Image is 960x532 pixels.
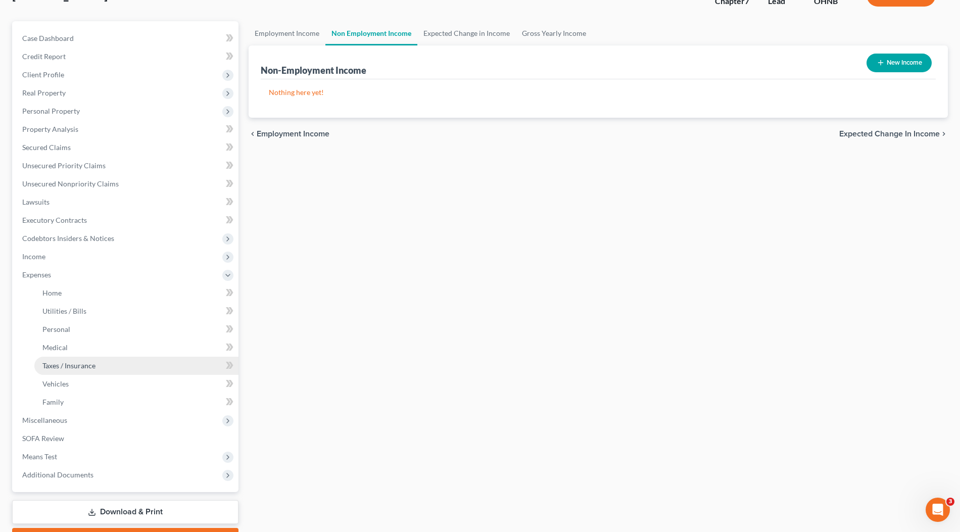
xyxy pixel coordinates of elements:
[22,434,64,443] span: SOFA Review
[22,143,71,152] span: Secured Claims
[42,343,68,352] span: Medical
[257,130,329,138] span: Employment Income
[14,157,238,175] a: Unsecured Priority Claims
[34,302,238,320] a: Utilities / Bills
[14,29,238,47] a: Case Dashboard
[249,130,329,138] button: chevron_left Employment Income
[14,193,238,211] a: Lawsuits
[22,125,78,133] span: Property Analysis
[22,34,74,42] span: Case Dashboard
[22,216,87,224] span: Executory Contracts
[839,130,940,138] span: Expected Change in Income
[516,21,592,45] a: Gross Yearly Income
[42,288,62,297] span: Home
[867,54,932,72] button: New Income
[34,393,238,411] a: Family
[946,498,954,506] span: 3
[14,175,238,193] a: Unsecured Nonpriority Claims
[14,47,238,66] a: Credit Report
[14,138,238,157] a: Secured Claims
[261,64,366,76] div: Non-Employment Income
[269,87,928,98] p: Nothing here yet!
[22,161,106,170] span: Unsecured Priority Claims
[22,52,66,61] span: Credit Report
[249,21,325,45] a: Employment Income
[839,130,948,138] button: Expected Change in Income chevron_right
[940,130,948,138] i: chevron_right
[22,252,45,261] span: Income
[926,498,950,522] iframe: Intercom live chat
[249,130,257,138] i: chevron_left
[325,21,417,45] a: Non Employment Income
[42,398,64,406] span: Family
[42,361,95,370] span: Taxes / Insurance
[22,88,66,97] span: Real Property
[34,357,238,375] a: Taxes / Insurance
[22,452,57,461] span: Means Test
[34,320,238,338] a: Personal
[22,470,93,479] span: Additional Documents
[417,21,516,45] a: Expected Change in Income
[22,416,67,424] span: Miscellaneous
[12,500,238,524] a: Download & Print
[42,325,70,333] span: Personal
[14,211,238,229] a: Executory Contracts
[22,234,114,243] span: Codebtors Insiders & Notices
[34,375,238,393] a: Vehicles
[42,379,69,388] span: Vehicles
[22,270,51,279] span: Expenses
[34,338,238,357] a: Medical
[14,120,238,138] a: Property Analysis
[22,70,64,79] span: Client Profile
[22,198,50,206] span: Lawsuits
[14,429,238,448] a: SOFA Review
[42,307,86,315] span: Utilities / Bills
[34,284,238,302] a: Home
[22,179,119,188] span: Unsecured Nonpriority Claims
[22,107,80,115] span: Personal Property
